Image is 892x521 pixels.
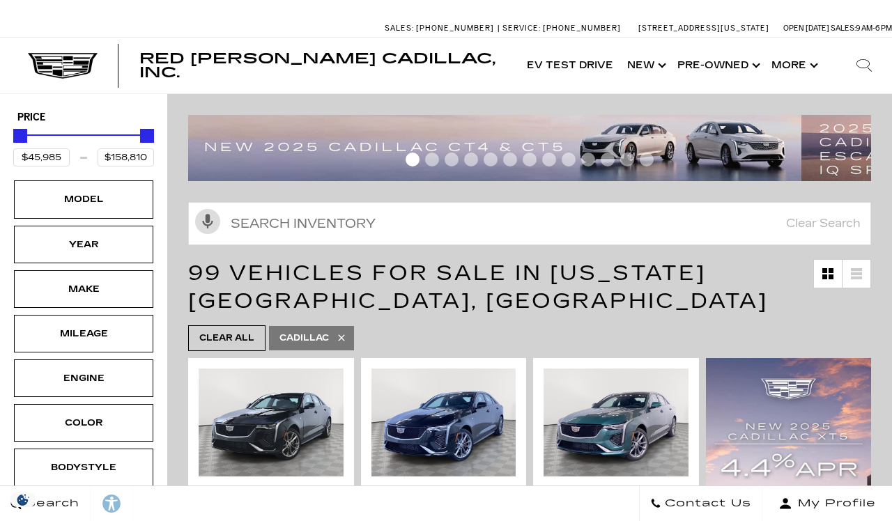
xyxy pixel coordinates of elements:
input: Minimum [13,148,70,166]
span: Go to slide 6 [503,153,517,166]
a: Service: [PHONE_NUMBER] [498,24,624,32]
a: [STREET_ADDRESS][US_STATE] [638,24,769,33]
div: MakeMake [14,270,153,308]
div: Minimum Price [13,129,27,143]
img: 2024 Cadillac CT4 Sport [199,368,344,477]
span: Go to slide 9 [562,153,576,166]
div: Price [13,124,154,166]
input: Search Inventory [188,202,871,245]
input: Maximum [98,148,154,166]
span: Go to slide 4 [464,153,478,166]
span: Go to slide 12 [620,153,634,166]
span: Go to slide 10 [581,153,595,166]
a: Contact Us [639,486,762,521]
a: Red [PERSON_NAME] Cadillac, Inc. [139,52,506,79]
section: Click to Open Cookie Consent Modal [7,492,39,507]
img: Opt-Out Icon [7,492,39,507]
div: Make [49,281,118,297]
span: Go to slide 7 [523,153,537,166]
span: Sales: [831,24,856,33]
div: BodystyleBodystyle [14,449,153,486]
div: MileageMileage [14,315,153,352]
span: Go to slide 1 [406,153,420,166]
button: Open user profile menu [762,486,892,521]
span: Sales: [385,24,414,33]
span: Go to slide 8 [542,153,556,166]
div: ColorColor [14,404,153,442]
span: Search [22,494,79,513]
a: Pre-Owned [670,38,764,93]
h5: Price [17,111,150,124]
img: 2507-july-ct-offer-09 [188,115,801,180]
span: Go to slide 5 [484,153,498,166]
span: [PHONE_NUMBER] [416,24,494,33]
span: Service: [502,24,541,33]
div: ModelModel [14,180,153,218]
span: Cadillac [279,329,329,347]
img: Cadillac Dark Logo with Cadillac White Text [28,53,98,79]
svg: Click to toggle on voice search [195,209,220,234]
span: Red [PERSON_NAME] Cadillac, Inc. [139,50,495,81]
span: Go to slide 3 [445,153,459,166]
div: Mileage [49,326,118,341]
span: My Profile [792,494,876,513]
div: Maximum Price [140,129,154,143]
span: Open [DATE] [783,24,829,33]
span: 99 Vehicles for Sale in [US_STATE][GEOGRAPHIC_DATA], [GEOGRAPHIC_DATA] [188,260,768,313]
span: Contact Us [661,494,751,513]
div: Year [49,237,118,252]
div: EngineEngine [14,359,153,397]
span: Go to slide 13 [640,153,654,166]
a: New [620,38,670,93]
a: EV Test Drive [520,38,620,93]
span: Go to slide 11 [601,153,615,166]
a: Sales: [PHONE_NUMBER] [385,24,498,32]
div: Model [49,192,118,207]
span: Clear All [199,329,254,347]
div: Engine [49,371,118,386]
div: YearYear [14,226,153,263]
div: Bodystyle [49,460,118,475]
img: 2024 Cadillac CT4 Sport [371,368,516,477]
button: More [764,38,822,93]
img: 2025 Cadillac CT4 Sport [544,368,689,477]
span: Go to slide 2 [425,153,439,166]
div: Color [49,415,118,430]
span: [PHONE_NUMBER] [543,24,621,33]
span: 9 AM-6 PM [856,24,892,33]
